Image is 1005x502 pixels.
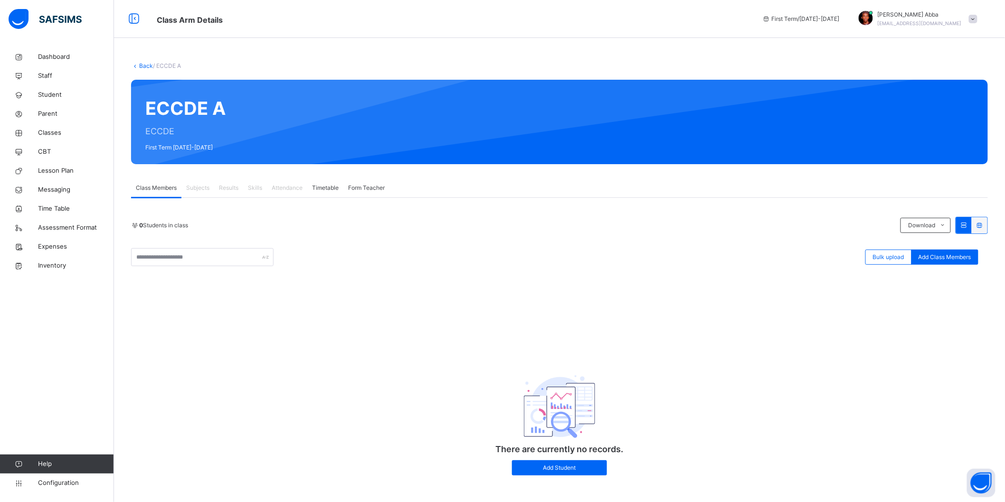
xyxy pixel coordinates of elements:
span: Help [38,459,114,469]
button: Open asap [967,469,996,497]
span: Results [219,184,238,192]
span: Inventory [38,261,114,270]
span: Expenses [38,242,114,251]
span: Timetable [312,184,339,192]
span: Dashboard [38,52,114,62]
a: Back [139,62,153,69]
span: Staff [38,71,114,81]
span: Students in class [139,221,188,230]
img: safsims [9,9,82,29]
span: Messaging [38,185,114,195]
span: Bulk upload [873,253,904,261]
span: Class Arm Details [157,15,223,25]
span: Download [908,221,935,230]
span: Attendance [272,184,303,192]
span: Assessment Format [38,223,114,232]
div: There are currently no records. [465,349,654,485]
span: Parent [38,109,114,119]
span: Time Table [38,204,114,214]
img: classEmptyState.7d4ec5dc6d57f4e1adfd249b62c1c528.svg [524,375,595,438]
span: session/term information [762,15,840,23]
p: There are currently no records. [465,443,654,456]
b: 0 [139,222,143,229]
span: Configuration [38,478,114,488]
span: Subjects [186,184,209,192]
span: [PERSON_NAME] Abba [878,10,962,19]
span: Student [38,90,114,100]
span: Skills [248,184,262,192]
div: RabeAbba [849,10,982,28]
span: Class Members [136,184,177,192]
span: Add Student [519,464,600,472]
span: / ECCDE A [153,62,181,69]
span: CBT [38,147,114,157]
span: Form Teacher [348,184,385,192]
span: [EMAIL_ADDRESS][DOMAIN_NAME] [878,20,962,26]
span: Classes [38,128,114,138]
span: Add Class Members [919,253,971,261]
span: Lesson Plan [38,166,114,176]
